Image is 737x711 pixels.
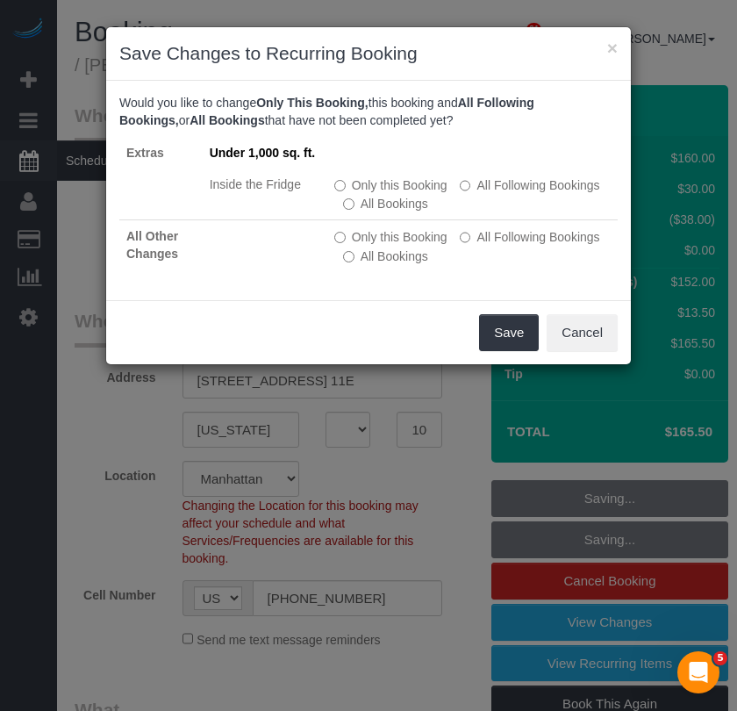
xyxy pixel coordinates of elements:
[479,314,539,351] button: Save
[190,113,265,127] b: All Bookings
[334,180,346,191] input: Only this Booking
[334,228,447,246] label: All other bookings in the series will remain the same.
[334,176,447,194] label: All other bookings in the series will remain the same.
[343,248,428,265] label: All bookings that have not been completed yet will be changed.
[607,39,618,57] button: ×
[126,146,164,160] strong: Extras
[203,137,327,169] td: Under 1,000 sq. ft.
[677,651,719,693] iframe: Intercom live chat
[460,232,471,243] input: All Following Bookings
[713,651,727,665] span: 5
[460,176,600,194] label: This and all the bookings after it will be changed.
[203,169,327,220] td: Inside the Fridge
[460,180,471,191] input: All Following Bookings
[343,195,428,212] label: All bookings that have not been completed yet will be changed.
[334,232,346,243] input: Only this Booking
[256,96,368,110] b: Only This Booking,
[343,198,354,210] input: All Bookings
[547,314,618,351] button: Cancel
[460,228,600,246] label: This and all the bookings after it will be changed.
[343,251,354,262] input: All Bookings
[119,40,618,67] h3: Save Changes to Recurring Booking
[119,94,618,129] p: Would you like to change this booking and or that have not been completed yet?
[126,229,178,261] strong: All Other Changes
